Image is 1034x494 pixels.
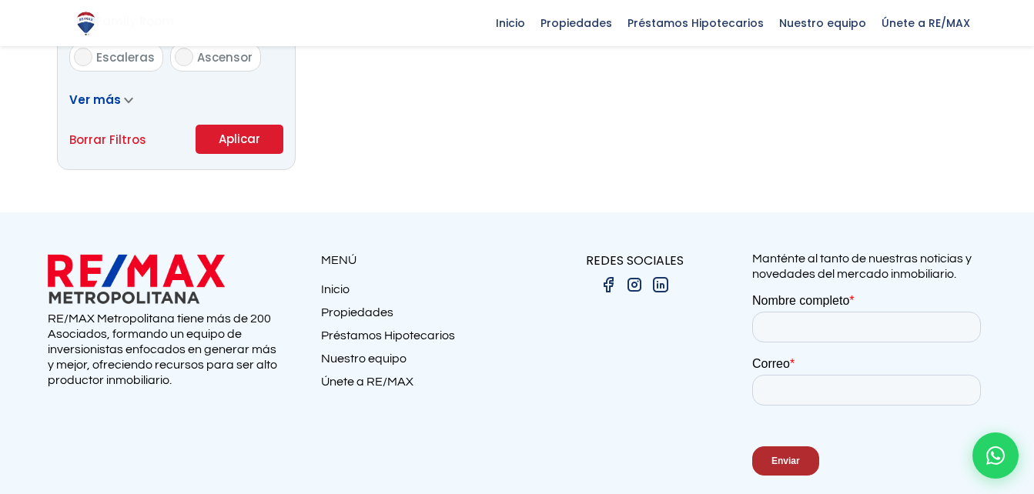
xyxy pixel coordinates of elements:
span: Nuestro equipo [771,12,874,35]
a: Ver más [69,92,133,108]
p: Manténte al tanto de nuestras noticias y novedades del mercado inmobiliario. [752,251,987,282]
span: Ver más [69,92,121,108]
iframe: Form 0 [752,293,987,489]
a: Propiedades [321,305,517,328]
img: remax metropolitana logo [48,251,225,307]
a: Únete a RE/MAX [321,374,517,397]
a: Inicio [321,282,517,305]
button: Aplicar [196,125,283,154]
span: Préstamos Hipotecarios [620,12,771,35]
span: Escaleras [96,49,155,65]
p: REDES SOCIALES [517,251,752,270]
a: Borrar Filtros [69,130,146,149]
img: instagram.png [625,275,644,294]
span: Ascensor [197,49,253,65]
a: Nuestro equipo [321,351,517,374]
img: facebook.png [599,275,617,294]
span: Inicio [488,12,533,35]
p: RE/MAX Metropolitana tiene más de 200 Asociados, formando un equipo de inversionistas enfocados e... [48,311,283,388]
a: Préstamos Hipotecarios [321,328,517,351]
span: Únete a RE/MAX [874,12,978,35]
p: MENÚ [321,251,517,270]
img: linkedin.png [651,275,670,294]
span: Propiedades [533,12,620,35]
input: Escaleras [74,48,92,66]
img: Logo de REMAX [72,10,99,37]
input: Ascensor [175,48,193,66]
